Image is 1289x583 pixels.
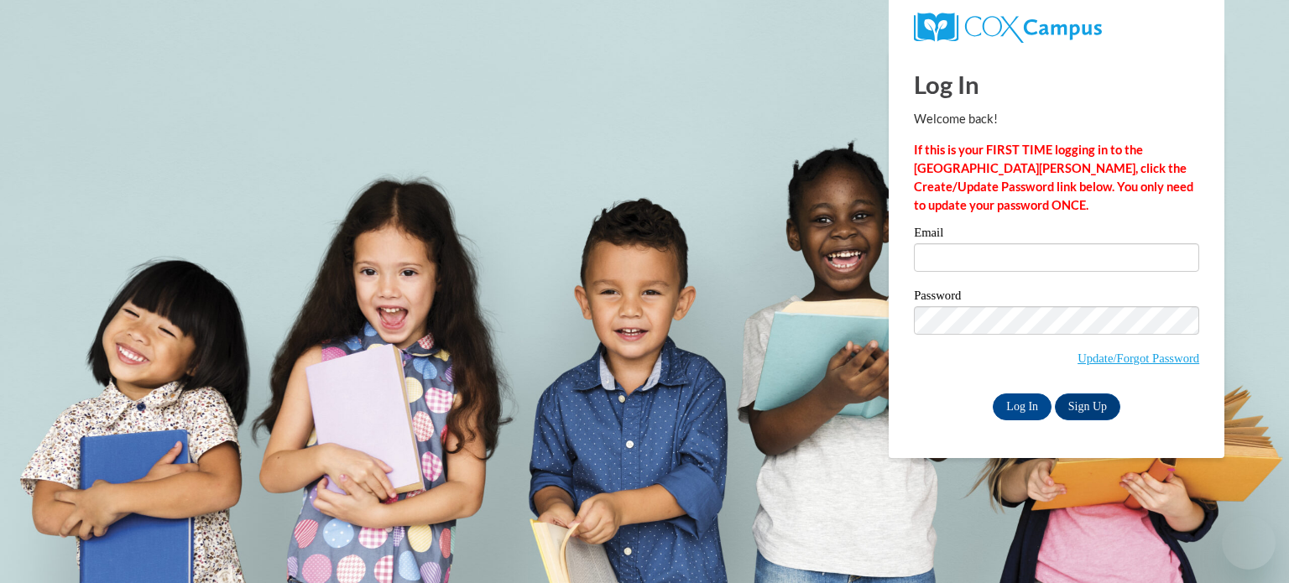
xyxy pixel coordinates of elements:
[914,226,1199,243] label: Email
[914,289,1199,306] label: Password
[914,13,1199,43] a: COX Campus
[1078,351,1199,365] a: Update/Forgot Password
[914,67,1199,102] h1: Log In
[1222,516,1276,570] iframe: Button to launch messaging window
[993,393,1052,420] input: Log In
[1055,393,1120,420] a: Sign Up
[914,110,1199,128] p: Welcome back!
[914,13,1102,43] img: COX Campus
[914,143,1193,212] strong: If this is your FIRST TIME logging in to the [GEOGRAPHIC_DATA][PERSON_NAME], click the Create/Upd...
